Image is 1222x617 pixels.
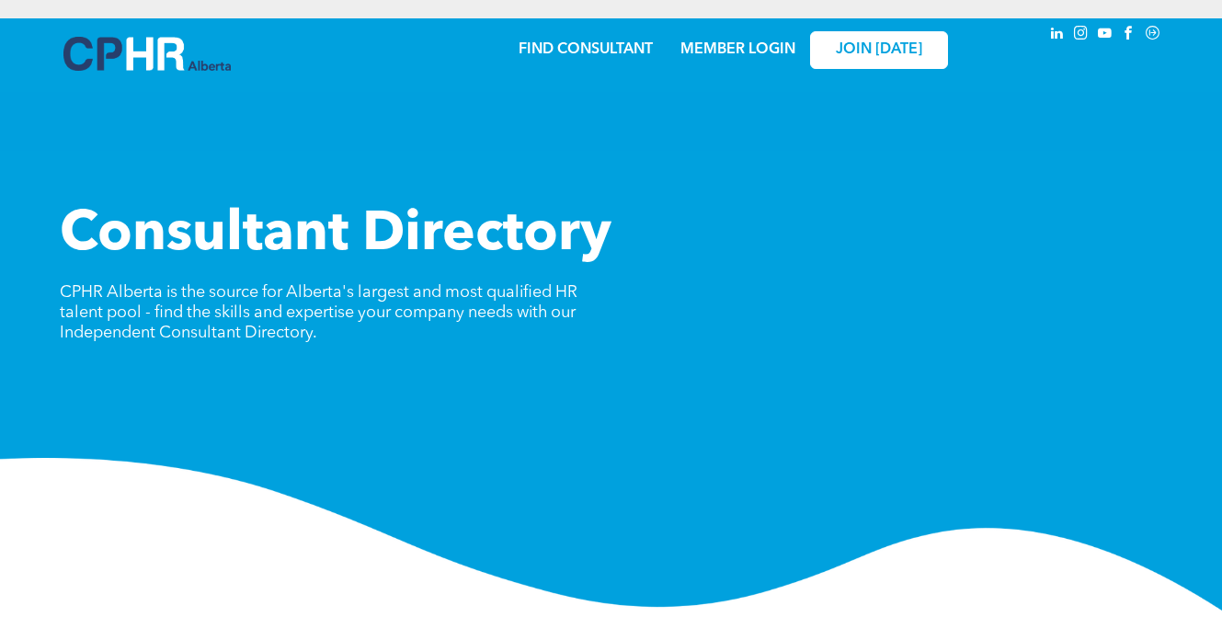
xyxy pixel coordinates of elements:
span: JOIN [DATE] [836,41,922,59]
a: MEMBER LOGIN [680,42,795,57]
a: Social network [1143,23,1163,48]
a: facebook [1119,23,1139,48]
a: youtube [1095,23,1115,48]
img: A blue and white logo for cp alberta [63,37,231,71]
a: FIND CONSULTANT [519,42,653,57]
a: instagram [1071,23,1091,48]
a: JOIN [DATE] [810,31,948,69]
span: CPHR Alberta is the source for Alberta's largest and most qualified HR talent pool - find the ski... [60,284,577,341]
span: Consultant Directory [60,208,611,263]
a: linkedin [1047,23,1068,48]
